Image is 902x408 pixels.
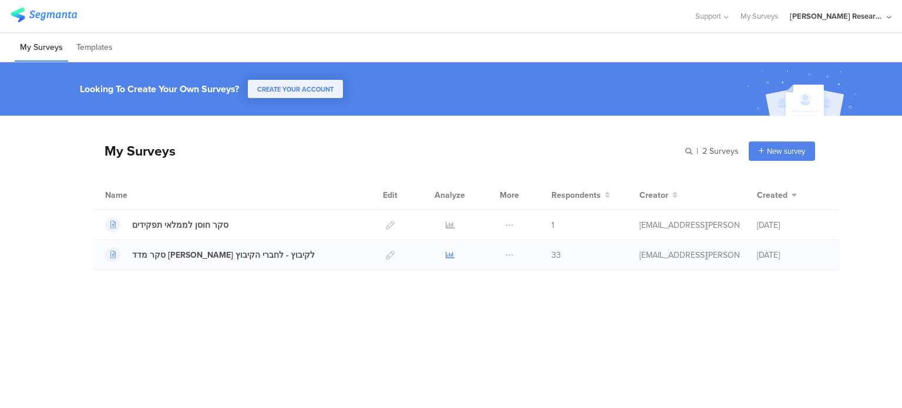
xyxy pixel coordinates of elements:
[790,11,884,22] div: [PERSON_NAME] Research Account
[551,189,610,201] button: Respondents
[132,249,315,261] div: סקר מדד חוסן קיבוצי לקיבוץ - לחברי הקיבוץ
[640,189,668,201] span: Creator
[640,249,739,261] div: assaf.cheprut@strauss-group.com
[757,189,797,201] button: Created
[702,145,739,157] span: 2 Surveys
[105,189,176,201] div: Name
[743,66,864,119] img: create_account_image.svg
[757,249,827,261] div: [DATE]
[105,247,315,262] a: סקר מדד [PERSON_NAME] לקיבוץ - לחברי הקיבוץ
[757,189,787,201] span: Created
[551,249,561,261] span: 33
[15,34,68,62] li: My Surveys
[551,219,554,231] span: 1
[93,141,176,161] div: My Surveys
[640,219,739,231] div: assaf.cheprut@strauss-group.com
[640,189,678,201] button: Creator
[248,80,343,98] button: CREATE YOUR ACCOUNT
[551,189,601,201] span: Respondents
[11,8,77,22] img: segmanta logo
[80,82,239,96] div: Looking To Create Your Own Surveys?
[432,180,467,210] div: Analyze
[105,217,228,232] a: סקר חוסן לממלאי תפקידים
[695,11,721,22] span: Support
[497,180,522,210] div: More
[757,219,827,231] div: [DATE]
[767,146,805,157] span: New survey
[132,219,228,231] div: סקר חוסן לממלאי תפקידים
[695,145,700,157] span: |
[257,85,334,94] span: CREATE YOUR ACCOUNT
[71,34,118,62] li: Templates
[378,180,403,210] div: Edit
